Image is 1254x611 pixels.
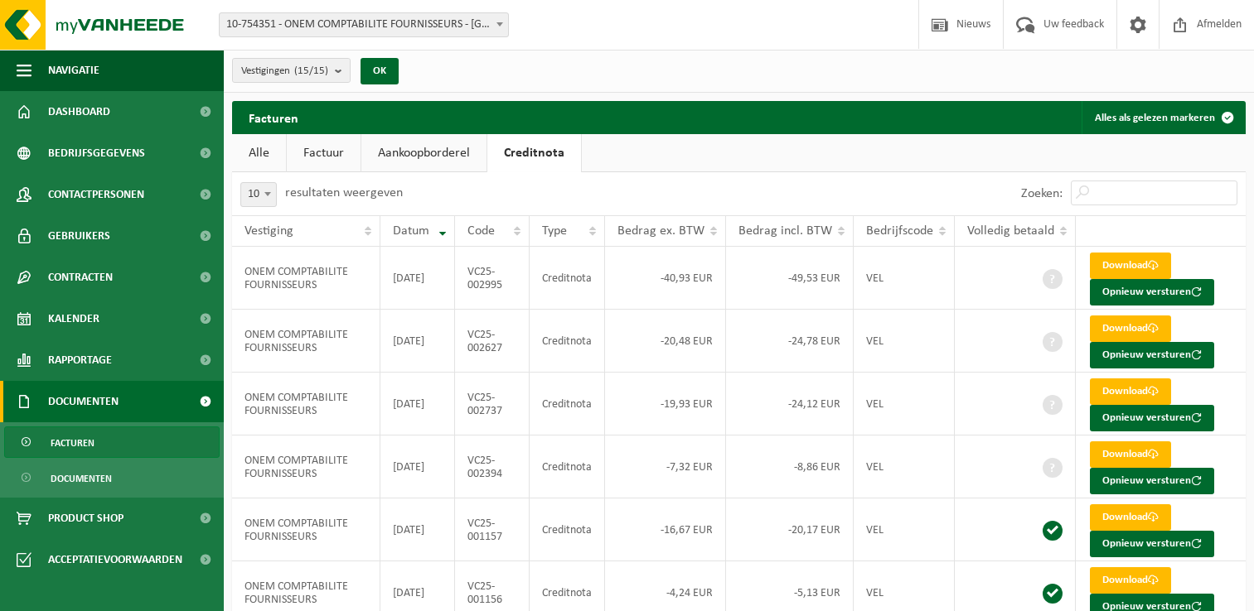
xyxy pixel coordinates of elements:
[48,50,99,91] span: Navigatie
[361,134,487,172] a: Aankoopborderel
[1090,342,1214,368] button: Opnieuw versturen
[240,182,277,207] span: 10
[726,498,854,561] td: -20,17 EUR
[1090,468,1214,494] button: Opnieuw versturen
[380,310,455,373] td: [DATE]
[219,12,509,37] span: 10-754351 - ONEM COMPTABILITE FOURNISSEURS - BRUXELLES
[605,373,726,435] td: -19,93 EUR
[232,498,380,561] td: ONEM COMPTABILITE FOURNISSEURS
[380,435,455,498] td: [DATE]
[48,215,110,257] span: Gebruikers
[726,435,854,498] td: -8,86 EUR
[294,65,328,76] count: (15/15)
[48,257,113,298] span: Contracten
[542,224,567,238] span: Type
[854,435,955,498] td: VEL
[380,498,455,561] td: [DATE]
[48,381,119,422] span: Documenten
[51,427,94,459] span: Facturen
[1090,378,1171,405] a: Download
[455,435,530,498] td: VC25-002394
[1090,279,1214,305] button: Opnieuw versturen
[467,224,495,238] span: Code
[455,373,530,435] td: VC25-002737
[455,310,530,373] td: VC25-002627
[232,134,286,172] a: Alle
[1021,187,1063,200] label: Zoeken:
[1082,101,1244,134] button: Alles als gelezen markeren
[48,91,110,132] span: Dashboard
[530,435,605,498] td: Creditnota
[8,575,277,611] iframe: chat widget
[530,247,605,310] td: Creditnota
[967,224,1054,238] span: Volledig betaald
[726,310,854,373] td: -24,78 EUR
[854,310,955,373] td: VEL
[48,132,145,174] span: Bedrijfsgegevens
[854,498,955,561] td: VEL
[380,373,455,435] td: [DATE]
[48,339,112,381] span: Rapportage
[232,247,380,310] td: ONEM COMPTABILITE FOURNISSEURS
[1090,253,1171,279] a: Download
[393,224,429,238] span: Datum
[738,224,832,238] span: Bedrag incl. BTW
[380,247,455,310] td: [DATE]
[605,435,726,498] td: -7,32 EUR
[530,310,605,373] td: Creditnota
[232,101,315,133] h2: Facturen
[232,435,380,498] td: ONEM COMPTABILITE FOURNISSEURS
[530,373,605,435] td: Creditnota
[455,498,530,561] td: VC25-001157
[605,247,726,310] td: -40,93 EUR
[241,59,328,84] span: Vestigingen
[4,426,220,458] a: Facturen
[617,224,704,238] span: Bedrag ex. BTW
[220,13,508,36] span: 10-754351 - ONEM COMPTABILITE FOURNISSEURS - BRUXELLES
[51,463,112,494] span: Documenten
[487,134,581,172] a: Creditnota
[361,58,399,84] button: OK
[232,373,380,435] td: ONEM COMPTABILITE FOURNISSEURS
[48,174,144,215] span: Contactpersonen
[605,310,726,373] td: -20,48 EUR
[48,298,99,339] span: Kalender
[1090,405,1214,431] button: Opnieuw versturen
[285,186,403,200] label: resultaten weergeven
[232,310,380,373] td: ONEM COMPTABILITE FOURNISSEURS
[726,247,854,310] td: -49,53 EUR
[854,373,955,435] td: VEL
[48,539,182,580] span: Acceptatievoorwaarden
[1090,567,1171,594] a: Download
[4,462,220,493] a: Documenten
[1090,504,1171,531] a: Download
[530,498,605,561] td: Creditnota
[48,498,123,539] span: Product Shop
[726,373,854,435] td: -24,12 EUR
[1090,315,1171,342] a: Download
[241,183,276,206] span: 10
[232,58,351,83] button: Vestigingen(15/15)
[605,498,726,561] td: -16,67 EUR
[287,134,361,172] a: Factuur
[245,224,293,238] span: Vestiging
[455,247,530,310] td: VC25-002995
[866,224,933,238] span: Bedrijfscode
[1090,441,1171,468] a: Download
[1090,531,1214,557] button: Opnieuw versturen
[854,247,955,310] td: VEL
